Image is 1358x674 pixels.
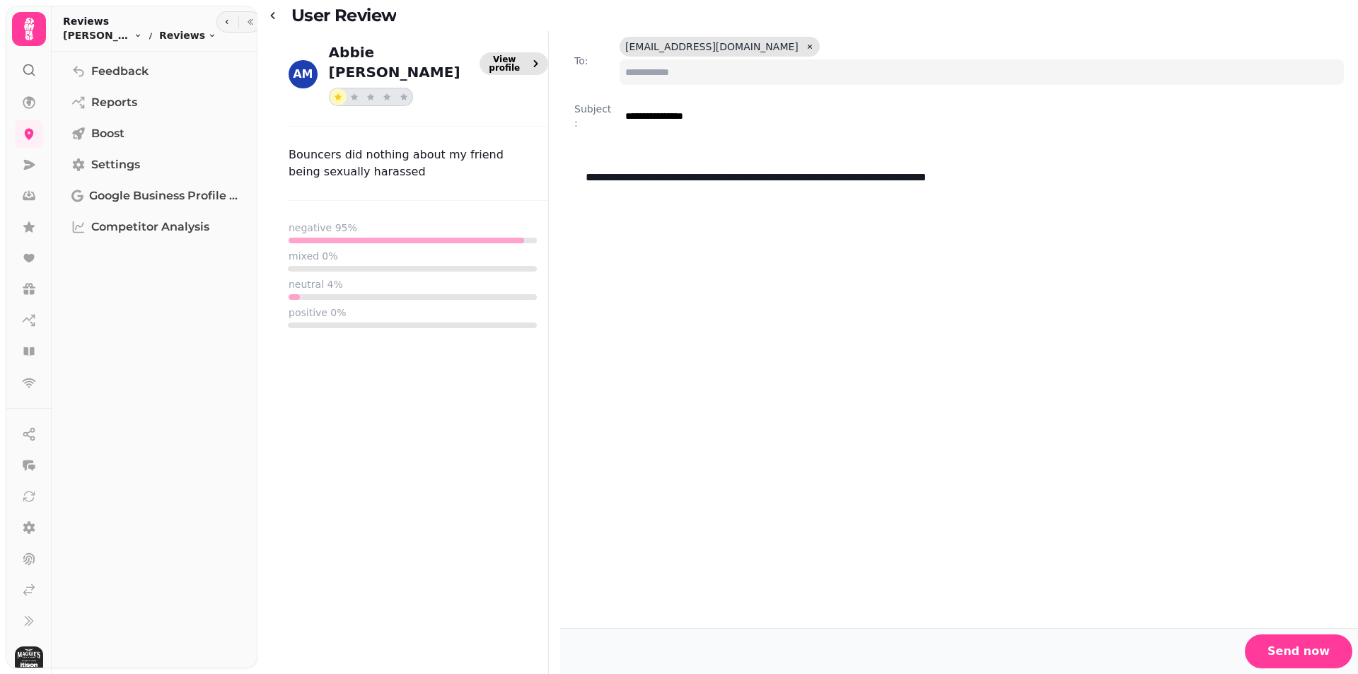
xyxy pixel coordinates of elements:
button: [PERSON_NAME]'s Rock n Rodeo [63,28,142,42]
button: Reviews [159,28,216,42]
span: [PERSON_NAME]'s Rock n Rodeo [63,28,131,42]
label: mixed 0% [289,249,537,266]
button: star [330,88,347,105]
a: Boost [63,120,246,148]
p: Abbie [PERSON_NAME] [329,42,474,82]
button: star [346,88,363,105]
button: View profile [480,52,549,75]
span: View profile [485,55,525,72]
h2: Reviews [63,14,216,28]
button: star [362,88,379,105]
span: Boost [91,125,124,142]
label: To: [574,54,614,68]
a: Settings [63,151,246,179]
a: Feedback [63,57,246,86]
span: [EMAIL_ADDRESS][DOMAIN_NAME] [625,40,799,54]
label: negative 95% [289,221,537,238]
label: positive 0% [289,306,537,323]
label: neutral 4% [289,277,537,294]
p: Bouncers did nothing about my friend being sexually harassed [289,146,548,180]
h2: User Review [291,2,396,29]
a: Reports [63,88,246,117]
a: Competitor Analysis [63,213,246,241]
a: View profile [480,50,549,75]
a: Google Business Profile (Beta) [63,182,246,210]
span: Send now [1267,646,1330,657]
a: go-back [266,1,291,30]
span: Google Business Profile (Beta) [89,187,238,204]
button: star [395,88,412,105]
span: Settings [91,156,140,173]
span: Reports [91,94,137,111]
span: Competitor Analysis [91,219,209,236]
span: AM [293,69,313,80]
button: Send now [1245,634,1352,668]
nav: breadcrumb [63,28,216,42]
span: Feedback [91,63,149,80]
label: Subject: [574,102,614,130]
button: star [378,88,395,105]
